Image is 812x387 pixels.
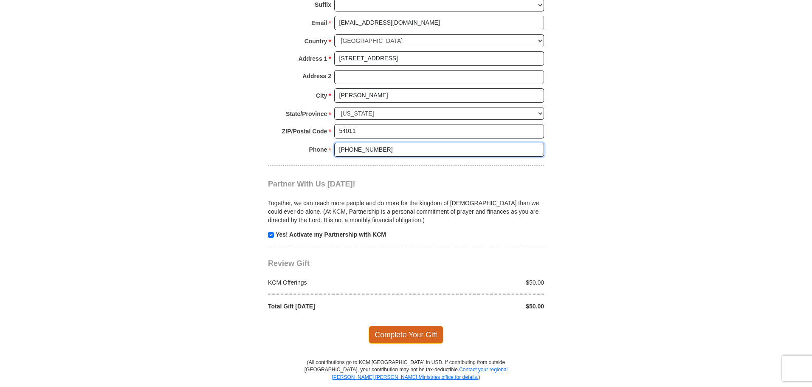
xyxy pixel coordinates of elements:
div: KCM Offerings [264,278,406,287]
strong: State/Province [286,108,327,120]
strong: Yes! Activate my Partnership with KCM [276,231,386,238]
div: $50.00 [406,302,549,311]
strong: Phone [309,144,327,155]
strong: Address 2 [302,70,331,82]
strong: City [316,90,327,102]
span: Review Gift [268,259,310,268]
strong: Email [311,17,327,29]
strong: ZIP/Postal Code [282,125,327,137]
p: Together, we can reach more people and do more for the kingdom of [DEMOGRAPHIC_DATA] than we coul... [268,199,544,224]
strong: Address 1 [299,53,327,65]
strong: Country [304,35,327,47]
span: Complete Your Gift [369,326,444,344]
a: Contact your regional [PERSON_NAME] [PERSON_NAME] Ministries office for details. [332,367,508,380]
div: $50.00 [406,278,549,287]
div: Total Gift [DATE] [264,302,406,311]
span: Partner With Us [DATE]! [268,180,355,188]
